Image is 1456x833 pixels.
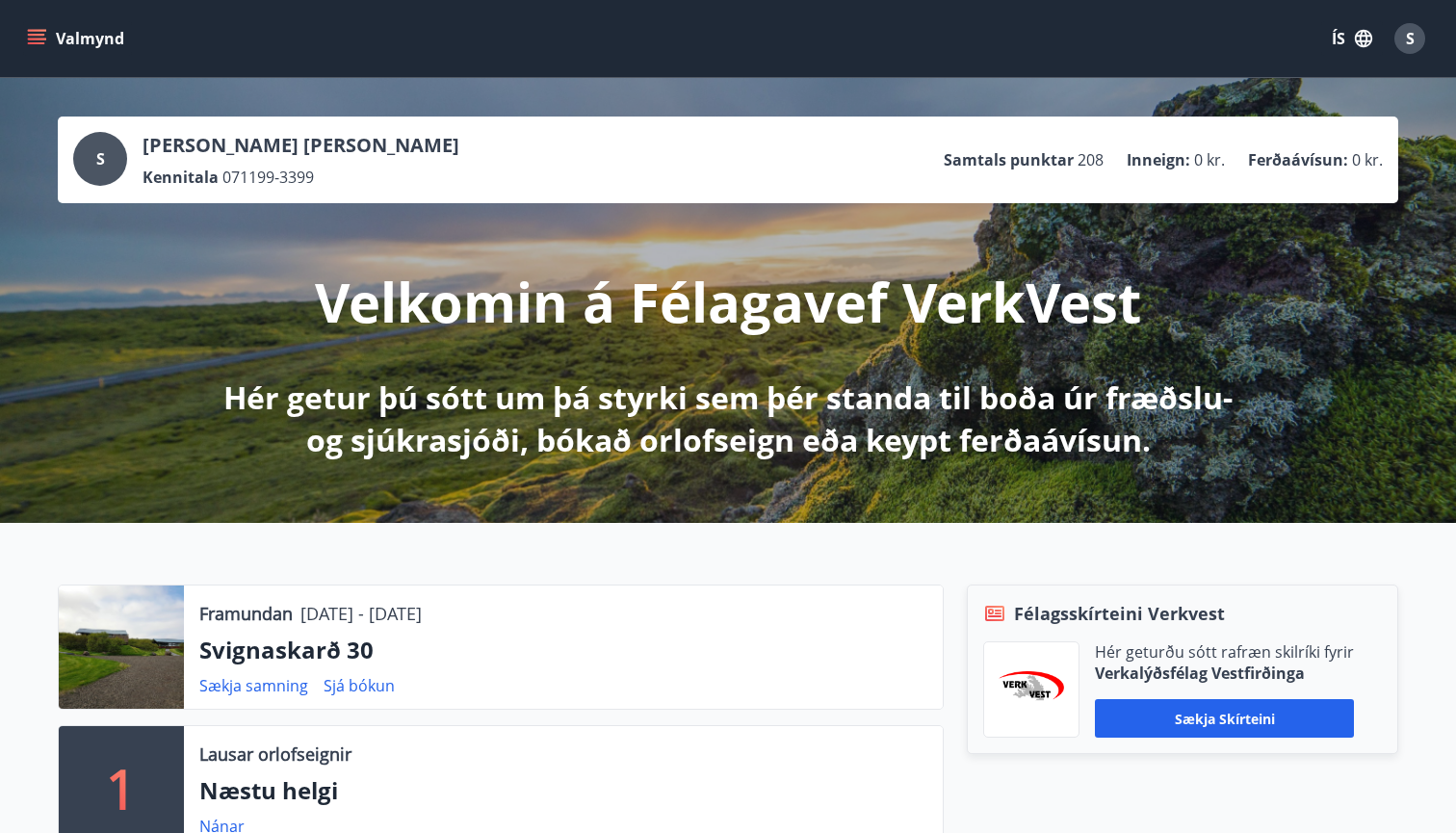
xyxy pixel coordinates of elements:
[1014,601,1225,626] span: Félagsskírteini Verkvest
[199,601,293,626] p: Framundan
[199,774,927,807] p: Næstu helgi
[1194,149,1225,170] span: 0 kr.
[143,167,219,188] p: Kennitala
[1406,28,1415,49] span: S
[106,751,137,824] p: 1
[199,634,927,666] p: Svignaskarð 30
[999,671,1064,709] img: jihgzMk4dcgjRAW2aMgpbAqQEG7LZi0j9dOLAUvz.png
[96,148,105,169] span: S
[1387,15,1433,62] button: S
[324,675,395,696] a: Sjá bókun
[199,742,351,767] p: Lausar orlofseignir
[1352,149,1383,170] span: 0 kr.
[1095,699,1354,738] button: Sækja skírteini
[143,132,459,159] p: [PERSON_NAME] [PERSON_NAME]
[1095,663,1354,684] p: Verkalýðsfélag Vestfirðinga
[1127,149,1190,170] p: Inneign :
[1321,21,1383,56] button: ÍS
[1248,149,1348,170] p: Ferðaávísun :
[300,601,422,626] p: [DATE] - [DATE]
[1078,149,1104,170] span: 208
[199,675,308,696] a: Sækja samning
[23,21,132,56] button: menu
[222,167,314,188] span: 071199-3399
[315,265,1141,338] p: Velkomin á Félagavef VerkVest
[220,377,1236,461] p: Hér getur þú sótt um þá styrki sem þér standa til boða úr fræðslu- og sjúkrasjóði, bókað orlofsei...
[944,149,1074,170] p: Samtals punktar
[1095,641,1354,663] p: Hér geturðu sótt rafræn skilríki fyrir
